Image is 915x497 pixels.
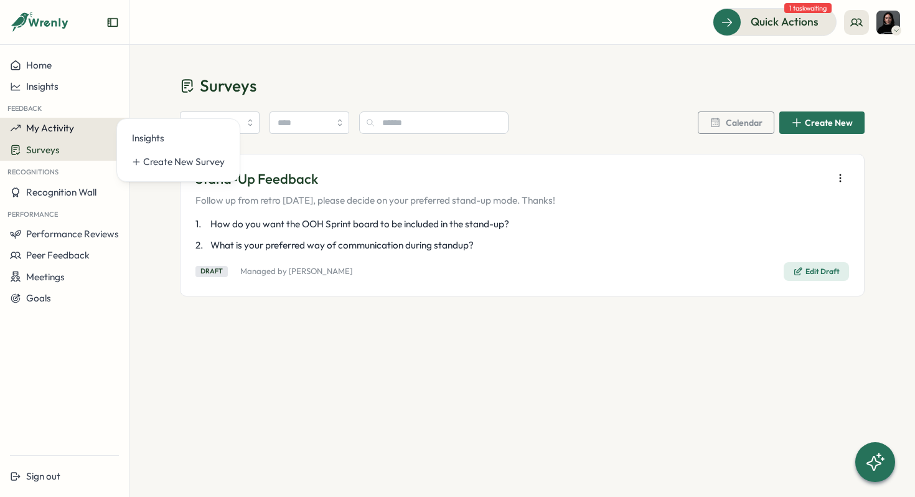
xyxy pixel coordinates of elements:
[200,75,256,97] span: Surveys
[793,267,840,277] div: Edit Draft
[289,266,352,276] a: [PERSON_NAME]
[26,228,119,240] span: Performance Reviews
[784,3,832,13] span: 1 task waiting
[106,16,119,29] button: Expand sidebar
[26,144,60,156] span: Surveys
[26,292,51,304] span: Goals
[26,249,90,261] span: Peer Feedback
[26,80,59,92] span: Insights
[143,155,225,169] div: Create New Survey
[127,150,230,174] a: Create New Survey
[26,470,60,482] span: Sign out
[26,271,65,283] span: Meetings
[195,169,555,189] p: Stand-Up Feedback
[127,126,230,150] a: Insights
[805,118,853,127] span: Create New
[240,266,352,277] p: Managed by
[210,239,474,252] span: What is your preferred way of communication during standup?
[210,217,509,231] span: How do you want the OOH Sprint board to be included in the stand-up?
[195,266,228,277] div: Draft
[726,118,762,127] span: Calendar
[698,111,774,134] button: Calendar
[195,239,208,252] span: 2 .
[26,122,74,134] span: My Activity
[713,8,837,35] button: Quick Actions
[132,131,225,145] div: Insights
[26,59,52,71] span: Home
[779,111,865,134] button: Create New
[195,217,208,231] span: 1 .
[751,14,819,30] span: Quick Actions
[876,11,900,34] img: Lisa Scherer
[195,194,555,207] p: Follow up from retro [DATE], please decide on your preferred stand-up mode. Thanks!
[784,262,849,281] button: Edit Draft
[26,186,96,198] span: Recognition Wall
